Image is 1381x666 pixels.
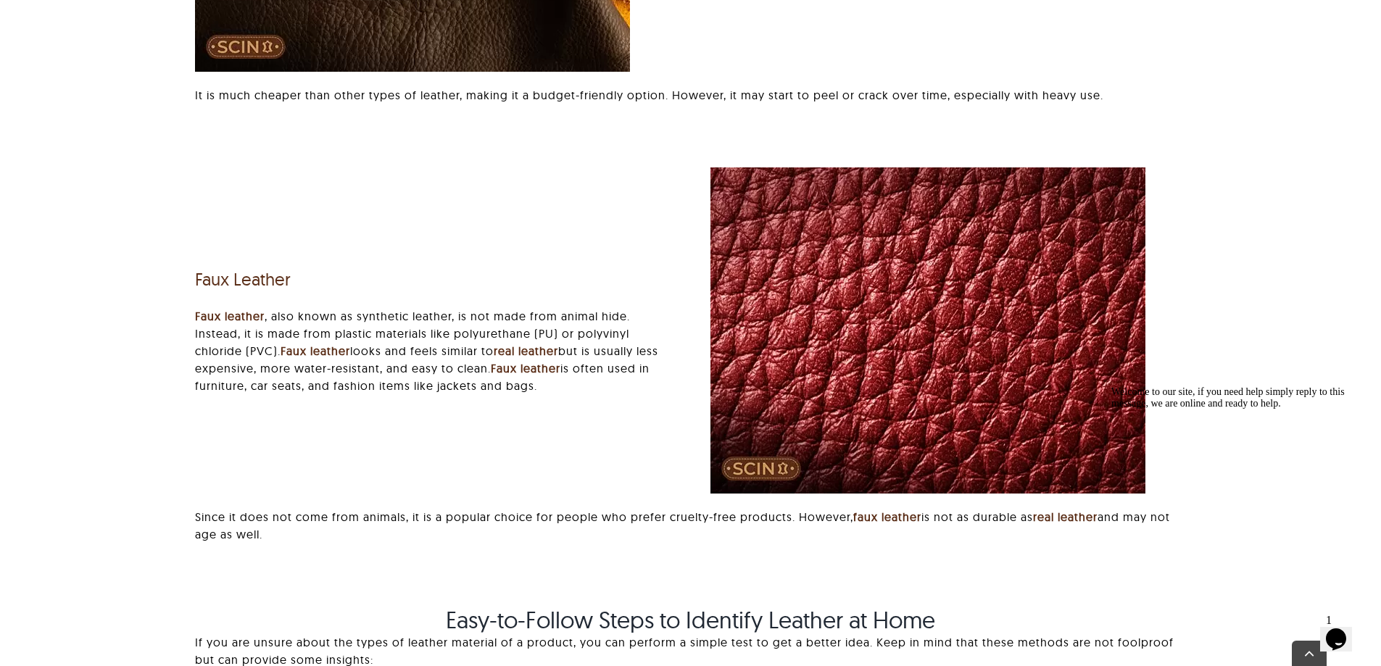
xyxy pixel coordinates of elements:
[494,344,558,358] a: real leather
[195,268,291,290] a: Faux Leather
[1320,608,1367,652] iframe: chat widget
[1033,509,1098,524] a: real leather
[6,6,267,29] div: Welcome to our site, if you need help simply reply to this message, we are online and ready to help.
[446,605,935,634] span: Easy-to-Follow Steps to Identify Leather at Home
[491,361,560,375] a: Faux leather
[710,167,1145,494] img: faux-leather.jpg
[195,309,265,323] a: Faux leather
[195,86,1185,104] p: It is much cheaper than other types of leather, making it a budget-friendly option. However, it m...
[281,344,350,358] a: Faux leather
[1106,380,1367,601] iframe: chat widget
[6,6,239,28] span: Welcome to our site, if you need help simply reply to this message, we are online and ready to help.
[853,509,921,524] a: faux leather
[195,307,671,394] p: , also known as synthetic leather, is not made from animal hide. Instead, it is made from plastic...
[195,508,1185,543] p: Since it does not come from animals, it is a popular choice for people who prefer cruelty-free pr...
